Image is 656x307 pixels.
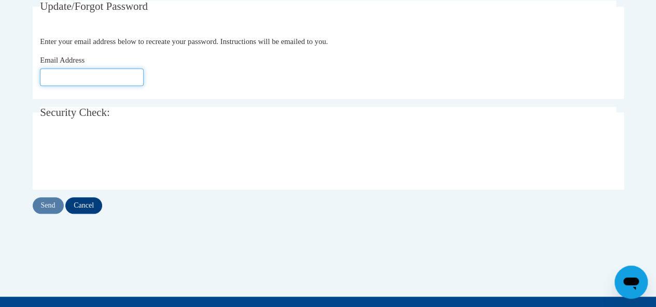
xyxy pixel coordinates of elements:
span: Email Address [40,56,85,64]
input: Cancel [65,197,102,214]
span: Enter your email address below to recreate your password. Instructions will be emailed to you. [40,37,328,46]
iframe: Button to launch messaging window [615,266,648,299]
input: Email [40,68,144,86]
span: Security Check: [40,106,110,119]
iframe: reCAPTCHA [40,136,198,177]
